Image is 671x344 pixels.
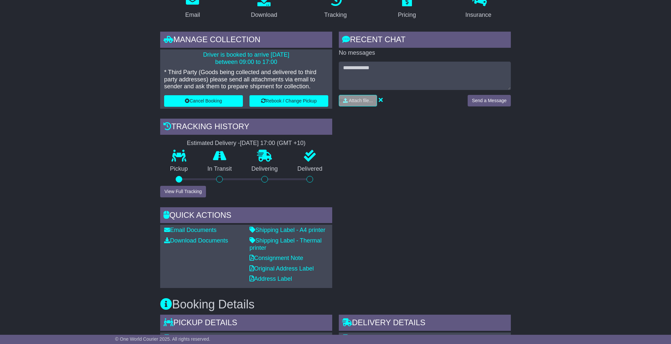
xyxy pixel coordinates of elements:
[249,227,325,233] a: Shipping Label - A4 printer
[249,95,328,107] button: Rebook / Change Pickup
[185,11,200,19] div: Email
[242,165,288,173] p: Delivering
[249,237,322,251] a: Shipping Label - Thermal printer
[160,32,332,49] div: Manage collection
[164,51,328,66] p: Driver is booked to arrive [DATE] between 09:00 to 17:00
[164,237,228,244] a: Download Documents
[160,140,332,147] div: Estimated Delivery -
[339,32,511,49] div: RECENT CHAT
[251,11,277,19] div: Download
[249,265,314,272] a: Original Address Label
[115,336,210,342] span: © One World Courier 2025. All rights reserved.
[160,186,206,197] button: View Full Tracking
[164,227,217,233] a: Email Documents
[160,165,198,173] p: Pickup
[164,95,243,107] button: Cancel Booking
[465,11,491,19] div: Insurance
[339,315,511,332] div: Delivery Details
[160,119,332,136] div: Tracking history
[240,140,306,147] div: [DATE] 17:00 (GMT +10)
[249,275,292,282] a: Address Label
[468,95,511,106] button: Send a Message
[398,11,416,19] div: Pricing
[249,255,303,261] a: Consignment Note
[339,49,511,57] p: No messages
[288,165,333,173] p: Delivered
[324,11,347,19] div: Tracking
[164,69,328,90] p: * Third Party (Goods being collected and delivered to third party addresses) please send all atta...
[160,315,332,332] div: Pickup Details
[160,298,511,311] h3: Booking Details
[160,207,332,225] div: Quick Actions
[198,165,242,173] p: In Transit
